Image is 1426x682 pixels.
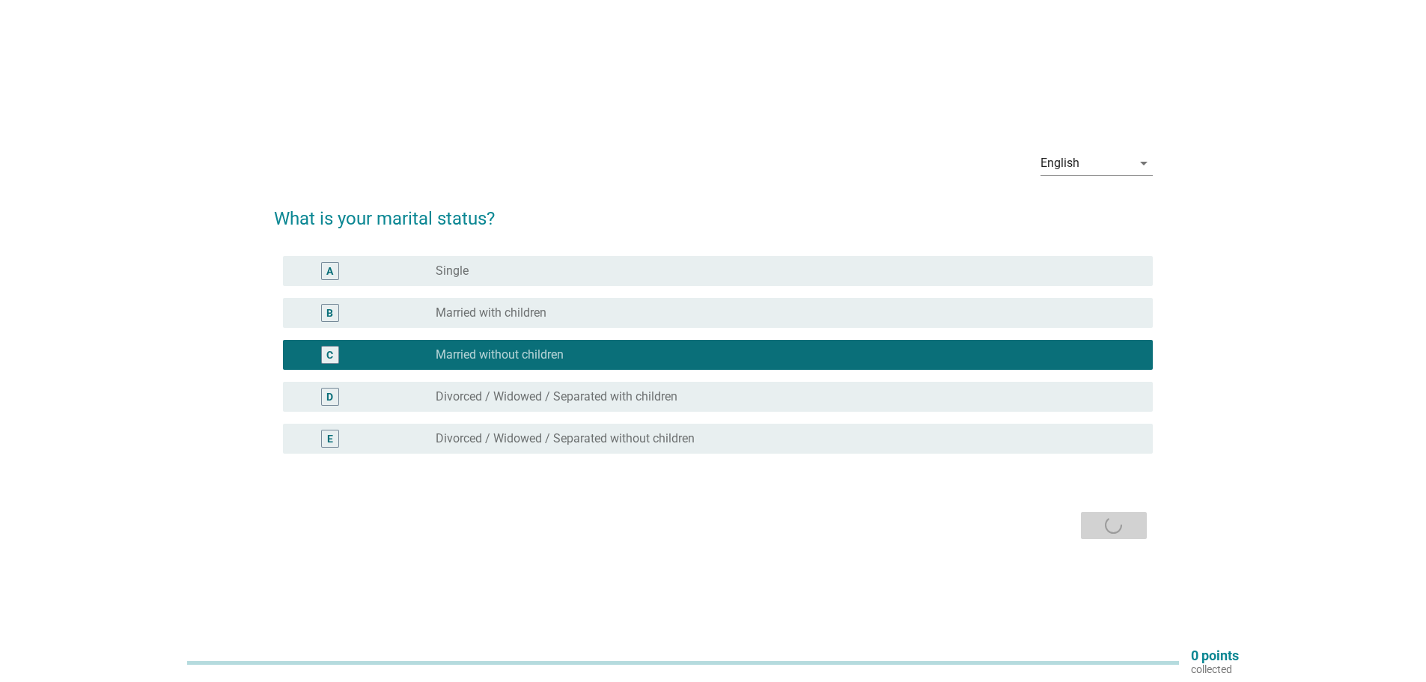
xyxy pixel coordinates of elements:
div: D [326,389,333,404]
h2: What is your marital status? [274,190,1153,232]
div: English [1040,156,1079,170]
label: Divorced / Widowed / Separated with children [436,389,677,404]
div: E [327,430,333,446]
p: collected [1191,663,1239,676]
i: arrow_drop_down [1135,154,1153,172]
p: 0 points [1191,649,1239,663]
label: Married without children [436,347,564,362]
div: A [326,263,333,278]
label: Married with children [436,305,546,320]
div: B [326,305,333,320]
div: C [326,347,333,362]
label: Divorced / Widowed / Separated without children [436,431,695,446]
label: Single [436,264,469,278]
